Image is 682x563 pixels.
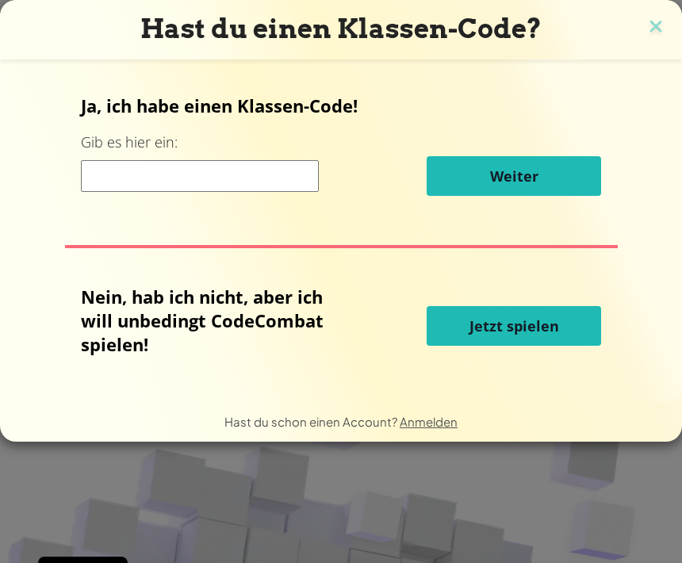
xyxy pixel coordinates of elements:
[81,132,178,152] label: Gib es hier ein:
[224,414,400,429] span: Hast du schon einen Account?
[427,156,601,196] button: Weiter
[490,167,538,186] span: Weiter
[140,13,542,44] span: Hast du einen Klassen-Code?
[81,285,347,356] p: Nein, hab ich nicht, aber ich will unbedingt CodeCombat spielen!
[400,414,458,429] a: Anmelden
[469,316,559,335] span: Jetzt spielen
[427,306,601,346] button: Jetzt spielen
[646,16,666,40] img: close icon
[81,94,601,117] p: Ja, ich habe einen Klassen-Code!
